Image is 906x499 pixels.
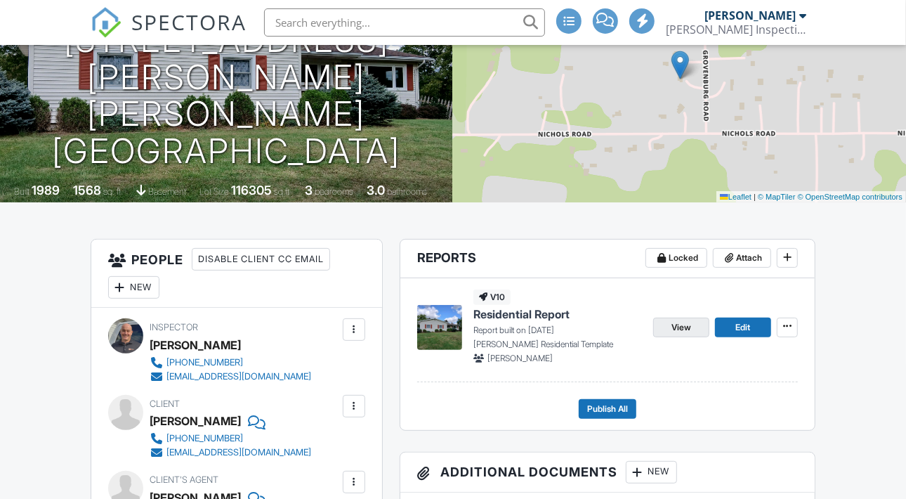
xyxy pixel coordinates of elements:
[720,193,751,201] a: Leaflet
[306,183,313,197] div: 3
[150,356,311,370] a: [PHONE_NUMBER]
[275,186,292,197] span: sq.ft.
[22,22,431,170] h1: [STREET_ADDRESS][PERSON_NAME] [PERSON_NAME][GEOGRAPHIC_DATA]
[150,322,198,332] span: Inspector
[367,183,386,197] div: 3.0
[200,186,230,197] span: Lot Size
[74,183,102,197] div: 1568
[166,371,311,382] div: [EMAIL_ADDRESS][DOMAIN_NAME]
[91,240,382,308] h3: People
[666,22,806,37] div: McNamara Inspections
[758,193,796,201] a: © MapTiler
[108,276,159,299] div: New
[388,186,428,197] span: bathrooms
[192,248,330,271] div: Disable Client CC Email
[232,183,273,197] div: 116305
[671,51,689,79] img: Marker
[150,474,218,485] span: Client's Agent
[166,357,243,368] div: [PHONE_NUMBER]
[150,446,311,460] a: [EMAIL_ADDRESS][DOMAIN_NAME]
[104,186,124,197] span: sq. ft.
[91,19,247,48] a: SPECTORA
[315,186,354,197] span: bedrooms
[150,410,241,432] div: [PERSON_NAME]
[149,186,187,197] span: basement
[150,370,311,384] a: [EMAIL_ADDRESS][DOMAIN_NAME]
[264,8,545,37] input: Search everything...
[32,183,60,197] div: 1989
[166,433,243,444] div: [PHONE_NUMBER]
[626,461,677,484] div: New
[150,335,241,356] div: [PERSON_NAME]
[15,186,30,197] span: Built
[131,7,247,37] span: SPECTORA
[150,398,180,409] span: Client
[166,447,311,458] div: [EMAIL_ADDRESS][DOMAIN_NAME]
[754,193,756,201] span: |
[91,7,122,38] img: The Best Home Inspection Software - Spectora
[150,432,311,446] a: [PHONE_NUMBER]
[704,8,796,22] div: [PERSON_NAME]
[400,453,815,493] h3: Additional Documents
[798,193,902,201] a: © OpenStreetMap contributors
